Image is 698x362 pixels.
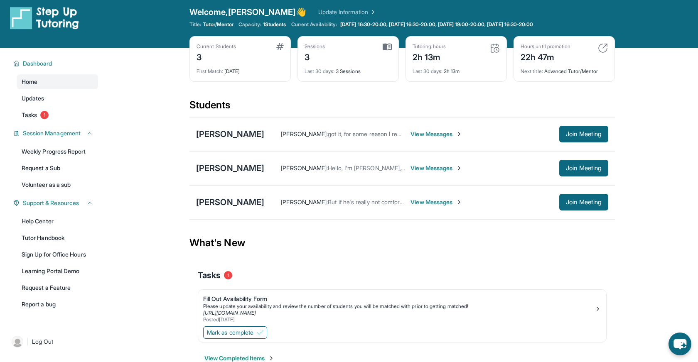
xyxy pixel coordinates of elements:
[339,21,535,28] a: [DATE] 16:30-20:00, [DATE] 16:30-20:00, [DATE] 19:00-20:00, [DATE] 16:30-20:00
[17,297,98,312] a: Report a bug
[281,130,328,137] span: [PERSON_NAME] :
[566,166,602,171] span: Join Meeting
[328,130,559,137] span: got it, for some reason I remembered it wrong in my head, thanks a lot for your patience
[196,128,264,140] div: [PERSON_NAME]
[598,43,608,53] img: card
[23,199,79,207] span: Support & Resources
[238,21,261,28] span: Capacity:
[521,63,608,75] div: Advanced Tutor/Mentor
[413,50,446,63] div: 2h 13m
[305,68,334,74] span: Last 30 days :
[410,130,462,138] span: View Messages
[413,63,500,75] div: 2h 13m
[257,329,263,336] img: Mark as complete
[197,68,223,74] span: First Match :
[196,162,264,174] div: [PERSON_NAME]
[198,290,606,325] a: Fill Out Availability FormPlease update your availability and review the number of students you w...
[383,43,392,51] img: card
[566,132,602,137] span: Join Meeting
[207,328,253,337] span: Mark as complete
[276,43,284,50] img: card
[17,230,98,245] a: Tutor Handbook
[20,129,93,137] button: Session Management
[17,280,98,295] a: Request a Feature
[456,131,462,137] img: Chevron-Right
[305,50,325,63] div: 3
[20,199,93,207] button: Support & Resources
[23,129,81,137] span: Session Management
[490,43,500,53] img: card
[197,63,284,75] div: [DATE]
[20,59,93,68] button: Dashboard
[413,43,446,50] div: Tutoring hours
[40,111,49,119] span: 1
[203,326,267,339] button: Mark as complete
[189,6,307,18] span: Welcome, [PERSON_NAME] 👋
[22,111,37,119] span: Tasks
[203,303,595,310] div: Please update your availability and review the number of students you will be matched with prior ...
[198,269,221,281] span: Tasks
[566,200,602,205] span: Join Meeting
[281,164,328,171] span: [PERSON_NAME] :
[559,160,608,176] button: Join Meeting
[32,338,54,346] span: Log Out
[197,43,236,50] div: Current Students
[305,63,392,75] div: 3 Sessions
[340,21,533,28] span: [DATE] 16:30-20:00, [DATE] 16:30-20:00, [DATE] 19:00-20:00, [DATE] 16:30-20:00
[23,59,52,68] span: Dashboard
[189,225,615,261] div: What's New
[12,336,23,347] img: user-img
[203,295,595,303] div: Fill Out Availability Form
[521,43,570,50] div: Hours until promotion
[281,198,328,205] span: [PERSON_NAME] :
[203,310,256,316] a: [URL][DOMAIN_NAME]
[22,94,44,103] span: Updates
[328,198,630,205] span: But if he's really not comfortable, he may not be at his best behavior. Just a heads up and thank...
[17,214,98,229] a: Help Center
[8,333,98,351] a: |Log Out
[224,271,232,279] span: 1
[410,198,462,206] span: View Messages
[291,21,337,28] span: Current Availability:
[410,164,462,172] span: View Messages
[22,78,37,86] span: Home
[521,68,543,74] span: Next title :
[17,144,98,159] a: Weekly Progress Report
[189,98,615,117] div: Students
[328,164,546,171] span: Hello, I'm [PERSON_NAME], are you ok with the given times? (Mon. and Wed. 4:30)
[263,21,286,28] span: 1 Students
[521,50,570,63] div: 22h 47m
[413,68,442,74] span: Last 30 days :
[456,199,462,205] img: Chevron-Right
[17,74,98,89] a: Home
[197,50,236,63] div: 3
[17,91,98,106] a: Updates
[17,108,98,122] a: Tasks1
[10,6,79,29] img: logo
[368,8,376,16] img: Chevron Right
[456,165,462,171] img: Chevron-Right
[189,21,201,28] span: Title:
[203,316,595,323] div: Posted [DATE]
[318,8,376,16] a: Update Information
[17,177,98,192] a: Volunteer as a sub
[305,43,325,50] div: Sessions
[669,333,691,355] button: chat-button
[27,337,29,347] span: |
[17,247,98,262] a: Sign Up for Office Hours
[17,264,98,279] a: Learning Portal Demo
[203,21,233,28] span: Tutor/Mentor
[17,161,98,176] a: Request a Sub
[559,126,608,142] button: Join Meeting
[196,196,264,208] div: [PERSON_NAME]
[559,194,608,210] button: Join Meeting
